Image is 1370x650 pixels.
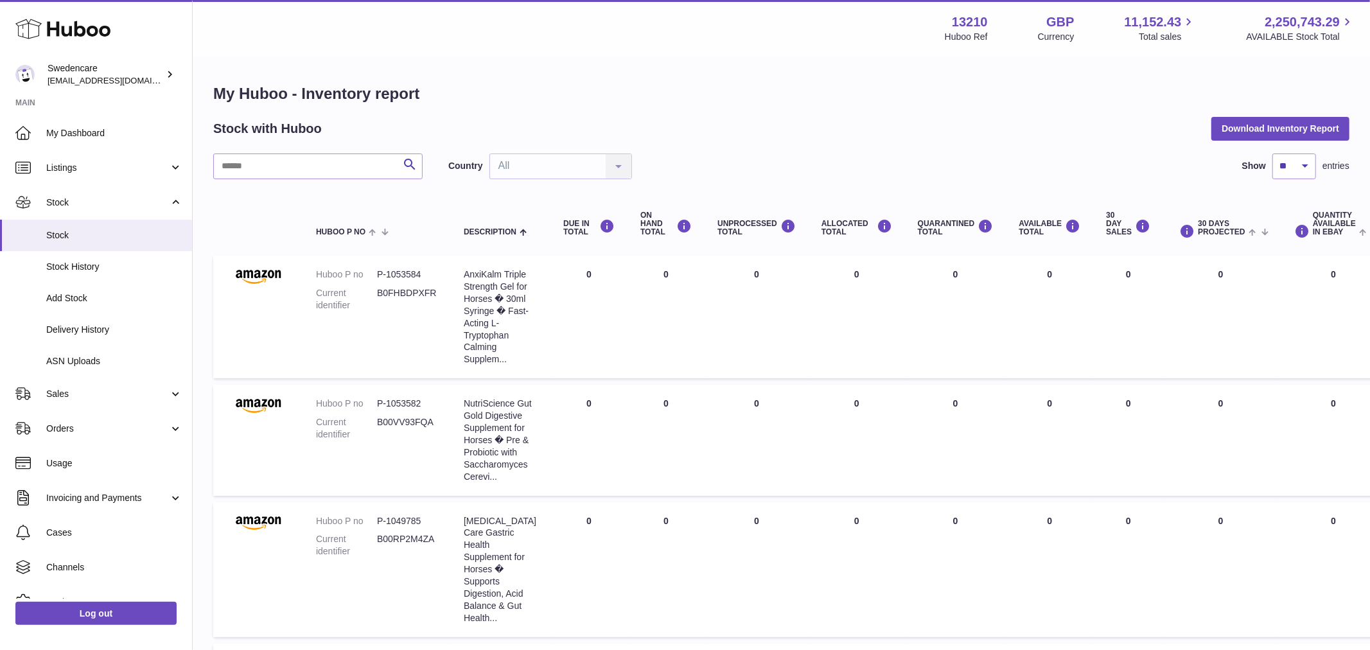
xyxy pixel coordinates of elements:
[226,515,290,531] img: product image
[377,398,438,410] dd: P-1053582
[1163,502,1278,637] td: 0
[46,229,182,242] span: Stock
[705,385,809,495] td: 0
[316,268,377,281] dt: Huboo P no
[918,219,994,236] div: QUARANTINED Total
[213,120,322,137] h2: Stock with Huboo
[15,602,177,625] a: Log out
[1242,160,1266,172] label: Show
[953,269,958,279] span: 0
[377,416,438,441] dd: B00VV93FQA
[1246,31,1355,43] span: AVAILABLE Stock Total
[46,162,169,174] span: Listings
[1006,502,1094,637] td: 0
[1211,117,1349,140] button: Download Inventory Report
[316,533,377,558] dt: Current identifier
[550,502,628,637] td: 0
[1246,13,1355,43] a: 2,250,743.29 AVAILABLE Stock Total
[464,268,538,365] div: AnxiKalm Triple Strength Gel for Horses � 30ml Syringe � Fast-Acting L-Tryptophan Calming Supplem...
[1322,160,1349,172] span: entries
[1313,211,1356,237] span: Quantity Available in eBay
[316,228,365,236] span: Huboo P no
[48,62,163,87] div: Swedencare
[809,256,905,378] td: 0
[46,388,169,400] span: Sales
[464,515,538,624] div: [MEDICAL_DATA] Care Gastric Health Supplement for Horses � Supports Digestion, Acid Balance & Gut...
[1093,256,1163,378] td: 0
[46,355,182,367] span: ASN Uploads
[1139,31,1196,43] span: Total sales
[1046,13,1074,31] strong: GBP
[377,287,438,312] dd: B0FHBDPXFR
[1038,31,1075,43] div: Currency
[464,398,538,482] div: NutriScience Gut Gold Digestive Supplement for Horses � Pre & Probiotic with Saccharomyces Cerevi...
[48,75,189,85] span: [EMAIL_ADDRESS][DOMAIN_NAME]
[226,398,290,413] img: product image
[46,561,182,574] span: Channels
[705,256,809,378] td: 0
[945,31,988,43] div: Huboo Ref
[316,515,377,527] dt: Huboo P no
[1106,211,1150,237] div: 30 DAY SALES
[377,515,438,527] dd: P-1049785
[1093,385,1163,495] td: 0
[46,423,169,435] span: Orders
[628,502,705,637] td: 0
[628,385,705,495] td: 0
[46,492,169,504] span: Invoicing and Payments
[640,211,692,237] div: ON HAND Total
[705,502,809,637] td: 0
[448,160,483,172] label: Country
[1006,385,1094,495] td: 0
[1093,502,1163,637] td: 0
[1198,220,1245,236] span: 30 DAYS PROJECTED
[46,324,182,336] span: Delivery History
[316,287,377,312] dt: Current identifier
[1163,256,1278,378] td: 0
[809,502,905,637] td: 0
[809,385,905,495] td: 0
[821,219,892,236] div: ALLOCATED Total
[1163,385,1278,495] td: 0
[46,292,182,304] span: Add Stock
[226,268,290,284] img: product image
[316,398,377,410] dt: Huboo P no
[953,398,958,408] span: 0
[550,256,628,378] td: 0
[15,65,35,84] img: internalAdmin-13210@internal.huboo.com
[550,385,628,495] td: 0
[1006,256,1094,378] td: 0
[1019,219,1081,236] div: AVAILABLE Total
[46,527,182,539] span: Cases
[628,256,705,378] td: 0
[316,416,377,441] dt: Current identifier
[563,219,615,236] div: DUE IN TOTAL
[46,596,182,608] span: Settings
[46,127,182,139] span: My Dashboard
[1124,13,1181,31] span: 11,152.43
[1265,13,1340,31] span: 2,250,743.29
[46,197,169,209] span: Stock
[1124,13,1196,43] a: 11,152.43 Total sales
[464,228,516,236] span: Description
[377,533,438,558] dd: B00RP2M4ZA
[952,13,988,31] strong: 13210
[377,268,438,281] dd: P-1053584
[213,83,1349,104] h1: My Huboo - Inventory report
[46,261,182,273] span: Stock History
[953,516,958,526] span: 0
[717,219,796,236] div: UNPROCESSED Total
[46,457,182,470] span: Usage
